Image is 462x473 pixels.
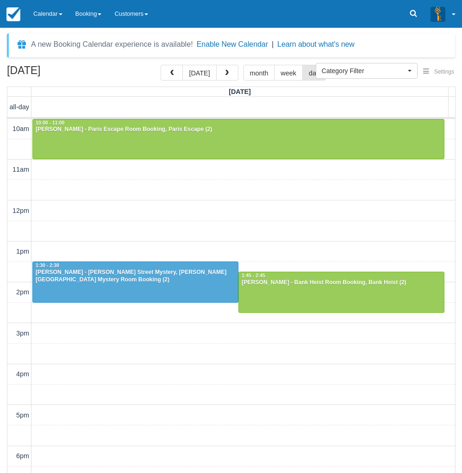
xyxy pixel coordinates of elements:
div: [PERSON_NAME] - Paris Escape Room Booking, Paris Escape (2) [35,126,442,133]
span: 11am [12,166,29,173]
span: 10am [12,125,29,132]
h2: [DATE] [7,65,124,82]
button: [DATE] [182,65,216,81]
span: Category Filter [322,66,406,75]
div: [PERSON_NAME] - [PERSON_NAME] Street Mystery, [PERSON_NAME][GEOGRAPHIC_DATA] Mystery Room Booking... [35,269,236,284]
img: A3 [431,6,445,21]
span: 2pm [16,288,29,296]
button: Enable New Calendar [197,40,268,49]
button: Category Filter [316,63,418,79]
a: 1:30 - 2:30[PERSON_NAME] - [PERSON_NAME] Street Mystery, [PERSON_NAME][GEOGRAPHIC_DATA] Mystery R... [32,261,238,302]
span: 6pm [16,452,29,460]
span: 1pm [16,248,29,255]
img: checkfront-main-nav-mini-logo.png [6,7,20,21]
span: 12pm [12,207,29,214]
span: [DATE] [229,88,251,95]
button: month [243,65,275,81]
span: 10:00 - 11:00 [36,120,64,125]
span: 3pm [16,330,29,337]
div: [PERSON_NAME] - Bank Heist Room Booking, Bank Heist (2) [241,279,442,286]
button: Settings [418,65,460,79]
span: 5pm [16,411,29,419]
span: | [272,40,274,48]
a: Learn about what's new [277,40,355,48]
a: 10:00 - 11:00[PERSON_NAME] - Paris Escape Room Booking, Paris Escape (2) [32,119,444,160]
span: 4pm [16,370,29,378]
button: day [302,65,326,81]
div: A new Booking Calendar experience is available! [31,39,193,50]
span: all-day [10,103,29,111]
button: week [274,65,303,81]
a: 1:45 - 2:45[PERSON_NAME] - Bank Heist Room Booking, Bank Heist (2) [238,272,444,312]
span: 1:45 - 2:45 [242,273,265,278]
span: Settings [434,68,454,75]
span: 1:30 - 2:30 [36,263,59,268]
